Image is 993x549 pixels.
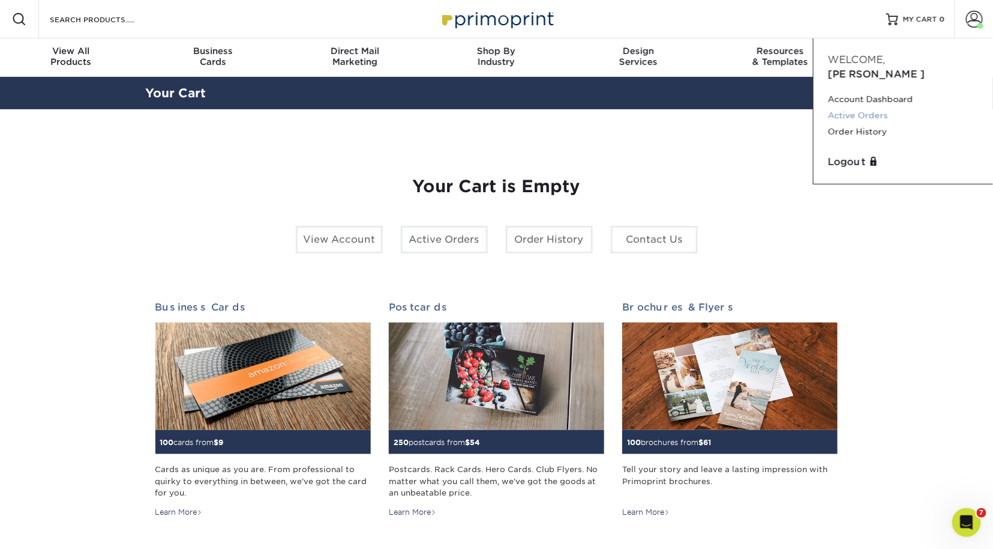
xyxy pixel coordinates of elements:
[394,438,409,447] span: 250
[146,86,206,100] a: Your Cart
[389,302,604,518] a: Postcards 250postcards from$54 Postcards. Rack Cards. Hero Cards. Club Flyers. No matter what you...
[622,507,670,518] div: Learn More
[828,68,925,80] span: [PERSON_NAME]
[709,46,851,67] div: & Templates
[465,438,470,447] span: $
[142,38,283,77] a: BusinessCards
[401,226,488,253] a: Active Orders
[622,302,838,313] h2: Brochures & Flyers
[155,464,371,499] div: Cards as unique as you are. From professional to quirky to everything in between, we've got the c...
[622,302,838,518] a: Brochures & Flyers 100brochures from$61 Tell your story and leave a lasting impression with Primo...
[425,38,567,77] a: Shop ByIndustry
[709,46,851,56] span: Resources
[703,438,711,447] span: 61
[284,46,425,67] div: Marketing
[389,464,604,499] div: Postcards. Rack Cards. Hero Cards. Club Flyers. No matter what you call them, we've got the goods...
[828,91,979,108] a: Account Dashboard
[142,46,283,56] span: Business
[709,38,851,77] a: Resources& Templates
[952,508,981,537] iframe: Intercom live chat
[394,438,480,447] small: postcards from
[389,507,436,518] div: Learn More
[828,124,979,140] a: Order History
[219,438,224,447] span: 9
[940,15,945,23] span: 0
[622,323,838,431] img: Brochures & Flyers
[568,46,709,56] span: Design
[437,6,557,32] img: Primoprint
[155,302,371,518] a: Business Cards 100cards from$9 Cards as unique as you are. From professional to quirky to everyth...
[142,46,283,67] div: Cards
[214,438,219,447] span: $
[828,108,979,124] a: Active Orders
[506,226,593,253] a: Order History
[611,226,698,253] a: Contact Us
[284,38,425,77] a: Direct MailMarketing
[568,46,709,67] div: Services
[389,302,604,313] h2: Postcards
[389,323,604,431] img: Postcards
[627,438,711,447] small: brochures from
[155,323,371,431] img: Business Cards
[160,438,224,447] small: cards from
[425,46,567,67] div: Industry
[568,38,709,77] a: DesignServices
[627,438,641,447] span: 100
[49,12,166,26] input: SEARCH PRODUCTS.....
[903,14,937,25] span: MY CART
[470,438,480,447] span: 54
[828,155,979,169] a: Logout
[622,464,838,499] div: Tell your story and leave a lasting impression with Primoprint brochures.
[160,438,174,447] span: 100
[296,226,383,253] a: View Account
[425,46,567,56] span: Shop By
[155,302,371,313] h2: Business Cards
[155,177,838,197] h1: Your Cart is Empty
[698,438,703,447] span: $
[284,46,425,56] span: Direct Mail
[828,54,886,65] span: Welcome,
[977,508,986,518] span: 7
